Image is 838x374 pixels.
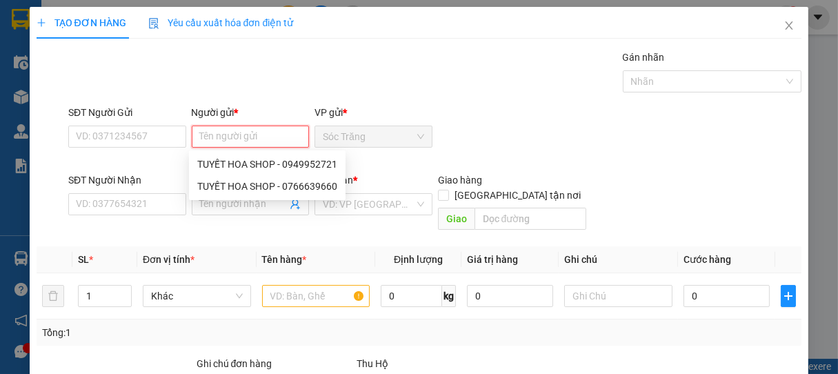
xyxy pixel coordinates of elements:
input: 0 [467,285,553,307]
li: Vĩnh Thành (Sóc Trăng) [7,7,200,59]
span: Thu Hộ [357,358,388,369]
span: Giao [438,208,475,230]
button: delete [42,285,64,307]
button: Close [770,7,808,46]
span: environment [95,92,105,102]
div: TUYẾT HOA SHOP - 0766639660 [197,179,337,194]
th: Ghi chú [559,246,677,273]
input: VD: Bàn, Ghế [262,285,370,307]
span: Khác [151,286,242,306]
span: Cước hàng [684,254,731,265]
div: TUYẾT HOA SHOP - 0766639660 [189,175,346,197]
div: TUYẾT HOA SHOP - 0949952721 [189,153,346,175]
span: Sóc Trăng [323,126,424,147]
button: plus [781,285,797,307]
span: plus [37,18,46,28]
div: Tên không hợp lệ [192,149,310,165]
span: Yêu cầu xuất hóa đơn điện tử [148,17,294,28]
span: Giao hàng [438,175,482,186]
div: VP gửi [315,105,432,120]
li: VP Quận 8 [95,75,183,90]
div: TUYẾT HOA SHOP - 0949952721 [197,157,337,172]
span: Tên hàng [262,254,307,265]
input: Dọc đường [475,208,586,230]
label: Gán nhãn [623,52,665,63]
input: Ghi Chú [564,285,672,307]
img: logo.jpg [7,7,55,55]
div: SĐT Người Gửi [68,105,186,120]
span: user-add [290,199,301,210]
li: VP Sóc Trăng [7,75,95,90]
span: environment [7,92,17,102]
span: Giá trị hàng [467,254,518,265]
span: Định lượng [394,254,443,265]
span: TẠO ĐƠN HÀNG [37,17,126,28]
span: close [784,20,795,31]
label: Ghi chú đơn hàng [197,358,272,369]
img: icon [148,18,159,29]
span: plus [781,291,796,302]
span: Đơn vị tính [143,254,194,265]
span: kg [442,285,456,307]
div: SĐT Người Nhận [68,173,186,188]
div: Người gửi [192,105,310,120]
span: [GEOGRAPHIC_DATA] tận nơi [449,188,586,203]
span: SL [78,254,89,265]
div: Tổng: 1 [42,325,325,340]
